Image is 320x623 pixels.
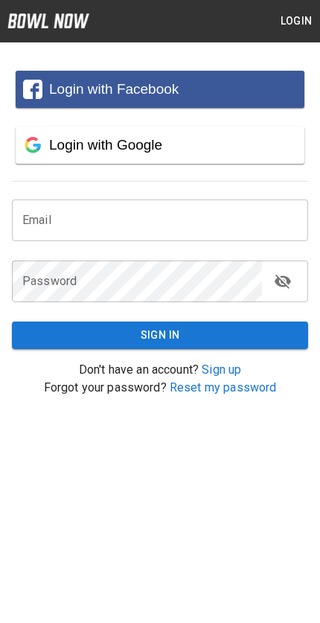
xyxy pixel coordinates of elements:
button: Login [272,7,320,35]
button: Login with Facebook [16,71,304,108]
p: Forgot your password? [12,379,308,397]
a: Reset my password [170,380,277,394]
span: Login with Facebook [49,81,179,97]
span: Login with Google [49,137,162,153]
button: toggle password visibility [268,266,298,296]
button: Sign In [12,322,308,349]
a: Sign up [202,362,241,377]
img: logo [7,13,89,28]
button: Login with Google [16,127,304,164]
p: Don't have an account? [12,361,308,379]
